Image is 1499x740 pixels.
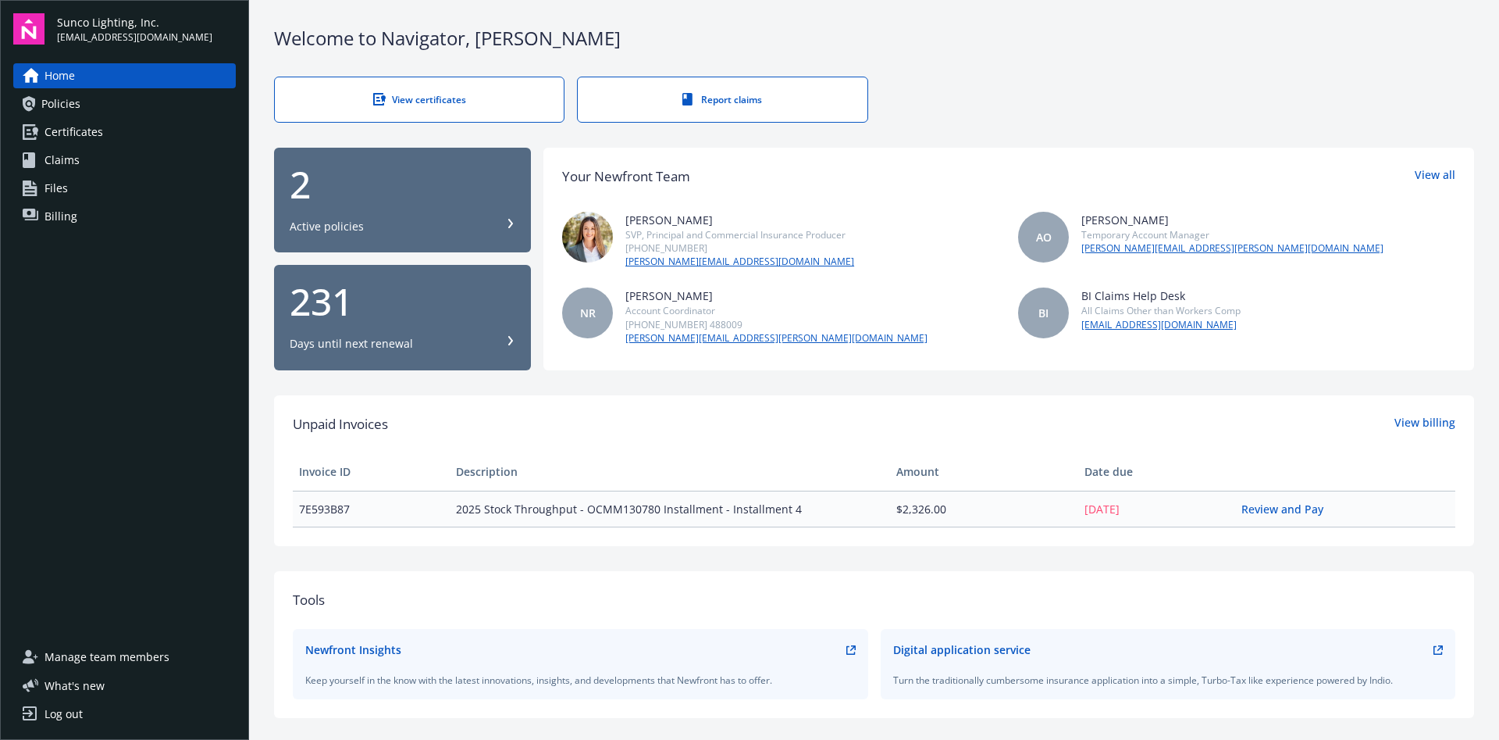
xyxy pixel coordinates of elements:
span: Unpaid Invoices [293,414,388,434]
td: 7E593B87 [293,491,450,527]
div: All Claims Other than Workers Comp [1081,304,1241,317]
span: Files [45,176,68,201]
td: [DATE] [1078,491,1235,527]
div: BI Claims Help Desk [1081,288,1241,304]
div: View certificates [306,93,532,106]
button: 231Days until next renewal [274,265,531,370]
img: photo [562,212,613,263]
span: Claims [45,148,80,173]
a: [EMAIL_ADDRESS][DOMAIN_NAME] [1081,318,1241,332]
div: Welcome to Navigator , [PERSON_NAME] [274,25,1474,52]
a: Policies [13,91,236,116]
a: Review and Pay [1241,502,1336,517]
div: [PERSON_NAME] [625,288,928,304]
a: [PERSON_NAME][EMAIL_ADDRESS][PERSON_NAME][DOMAIN_NAME] [625,331,928,345]
a: View certificates [274,77,564,123]
div: [PHONE_NUMBER] 488009 [625,318,928,331]
span: Policies [41,91,80,116]
a: View billing [1394,414,1455,434]
span: Certificates [45,120,103,145]
span: BI [1038,305,1049,321]
a: Home [13,63,236,88]
a: Files [13,176,236,201]
span: AO [1036,229,1052,245]
button: What's new [13,677,130,694]
button: Sunco Lighting, Inc.[EMAIL_ADDRESS][DOMAIN_NAME] [57,13,236,45]
div: Report claims [609,93,835,106]
span: [EMAIL_ADDRESS][DOMAIN_NAME] [57,30,212,45]
span: 2025 Stock Throughput - OCMM130780 Installment - Installment 4 [456,501,883,517]
div: Tools [293,590,1455,610]
span: Billing [45,204,77,229]
span: Sunco Lighting, Inc. [57,14,212,30]
div: Turn the traditionally cumbersome insurance application into a simple, Turbo-Tax like experience ... [893,674,1444,687]
div: Newfront Insights [305,642,401,658]
div: Your Newfront Team [562,166,690,187]
th: Invoice ID [293,453,450,491]
div: Digital application service [893,642,1031,658]
button: 2Active policies [274,148,531,253]
div: [PERSON_NAME] [1081,212,1383,228]
div: [PHONE_NUMBER] [625,241,854,255]
div: 231 [290,283,515,320]
span: Home [45,63,75,88]
a: Claims [13,148,236,173]
div: Active policies [290,219,364,234]
a: View all [1415,166,1455,187]
th: Date due [1078,453,1235,491]
td: $2,326.00 [890,491,1078,527]
div: Days until next renewal [290,336,413,352]
th: Description [450,453,889,491]
a: [PERSON_NAME][EMAIL_ADDRESS][DOMAIN_NAME] [625,255,854,269]
a: Report claims [577,77,867,123]
th: Amount [890,453,1078,491]
div: 2 [290,166,515,203]
a: [PERSON_NAME][EMAIL_ADDRESS][PERSON_NAME][DOMAIN_NAME] [1081,241,1383,256]
span: Manage team members [45,645,169,670]
div: Keep yourself in the know with the latest innovations, insights, and developments that Newfront h... [305,674,856,687]
img: navigator-logo.svg [13,13,45,45]
div: Temporary Account Manager [1081,228,1383,241]
a: Manage team members [13,645,236,670]
span: What ' s new [45,677,105,694]
span: NR [580,305,596,321]
a: Billing [13,204,236,229]
div: Account Coordinator [625,304,928,317]
a: Certificates [13,120,236,145]
div: Log out [45,702,83,727]
div: [PERSON_NAME] [625,212,854,228]
div: SVP, Principal and Commercial Insurance Producer [625,228,854,241]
